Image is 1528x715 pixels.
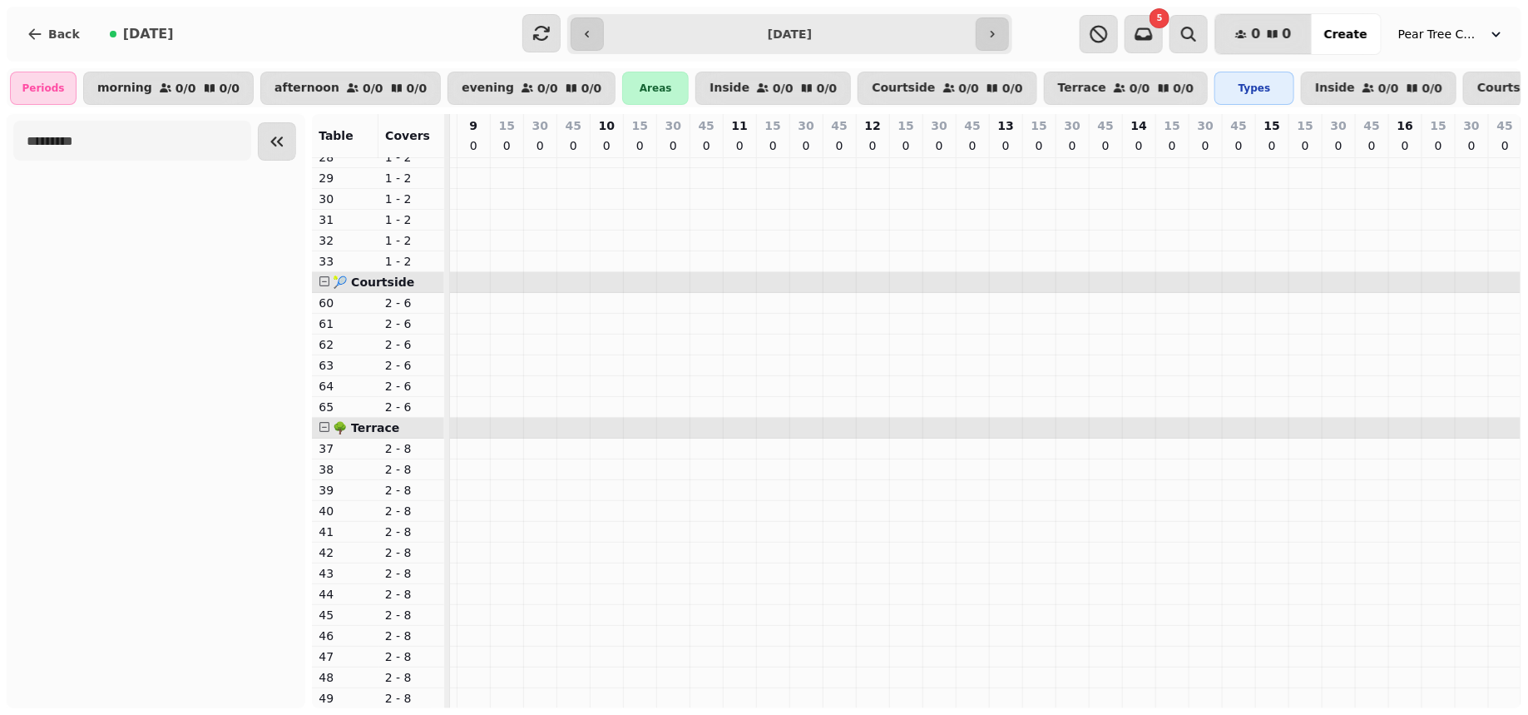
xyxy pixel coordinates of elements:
[220,82,240,94] p: 0 / 0
[1232,137,1245,154] p: 0
[959,82,980,94] p: 0 / 0
[899,137,912,154] p: 0
[1265,137,1278,154] p: 0
[385,295,438,311] p: 2 - 6
[1098,117,1114,134] p: 45
[48,28,80,40] span: Back
[1388,19,1515,49] button: Pear Tree Cafe ([GEOGRAPHIC_DATA])
[1378,82,1399,94] p: 0 / 0
[1099,137,1112,154] p: 0
[319,628,372,644] p: 46
[966,137,979,154] p: 0
[1251,27,1260,41] span: 0
[733,137,746,154] p: 0
[83,72,254,105] button: morning0/00/0
[1058,82,1106,95] p: Terrace
[817,82,838,94] p: 0 / 0
[363,82,383,94] p: 0 / 0
[176,82,196,94] p: 0 / 0
[1397,117,1413,134] p: 16
[10,72,77,105] div: Periods
[600,137,613,154] p: 0
[799,137,813,154] p: 0
[766,137,779,154] p: 0
[1301,72,1456,105] button: Inside0/00/0
[123,27,174,41] span: [DATE]
[1065,117,1080,134] p: 30
[1031,117,1047,134] p: 15
[666,137,680,154] p: 0
[1066,137,1079,154] p: 0
[319,690,372,707] p: 49
[865,117,881,134] p: 12
[385,378,438,395] p: 2 - 6
[319,669,372,686] p: 48
[1130,82,1150,94] p: 0 / 0
[1165,117,1180,134] p: 15
[833,137,846,154] p: 0
[385,253,438,270] p: 1 - 2
[1044,72,1209,105] button: Terrace0/00/0
[1398,26,1481,42] span: Pear Tree Cafe ([GEOGRAPHIC_DATA])
[385,690,438,707] p: 2 - 8
[319,482,372,499] p: 39
[319,503,372,519] p: 40
[1132,137,1145,154] p: 0
[932,137,946,154] p: 0
[319,648,372,665] p: 47
[1215,14,1311,54] button: 00
[385,524,438,540] p: 2 - 8
[581,82,602,94] p: 0 / 0
[773,82,794,94] p: 0 / 0
[533,137,546,154] p: 0
[319,607,372,623] p: 45
[633,137,646,154] p: 0
[866,137,879,154] p: 0
[319,170,372,186] p: 29
[1324,28,1367,40] span: Create
[1199,137,1212,154] p: 0
[999,137,1012,154] p: 0
[407,82,428,94] p: 0 / 0
[1214,72,1294,105] div: Types
[319,357,372,374] p: 63
[385,565,438,582] p: 2 - 8
[1398,137,1412,154] p: 0
[499,117,515,134] p: 15
[385,357,438,374] p: 2 - 6
[319,378,372,395] p: 64
[1465,137,1478,154] p: 0
[566,117,581,134] p: 45
[96,14,187,54] button: [DATE]
[319,565,372,582] p: 43
[1231,117,1247,134] p: 45
[500,137,513,154] p: 0
[385,482,438,499] p: 2 - 8
[1331,117,1347,134] p: 30
[1264,117,1280,134] p: 15
[932,117,947,134] p: 30
[385,628,438,644] p: 2 - 8
[385,399,438,415] p: 2 - 6
[319,295,372,311] p: 60
[319,440,372,457] p: 37
[319,524,372,540] p: 41
[385,544,438,561] p: 2 - 8
[274,82,339,95] p: afternoon
[319,253,372,270] p: 33
[1311,14,1381,54] button: Create
[599,117,615,134] p: 10
[385,648,438,665] p: 2 - 8
[566,137,580,154] p: 0
[467,137,480,154] p: 0
[385,440,438,457] p: 2 - 8
[385,669,438,686] p: 2 - 8
[385,211,438,228] p: 1 - 2
[1165,137,1179,154] p: 0
[1464,117,1480,134] p: 30
[319,461,372,478] p: 38
[1157,14,1163,22] span: 5
[699,117,715,134] p: 45
[385,503,438,519] p: 2 - 8
[1364,117,1380,134] p: 45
